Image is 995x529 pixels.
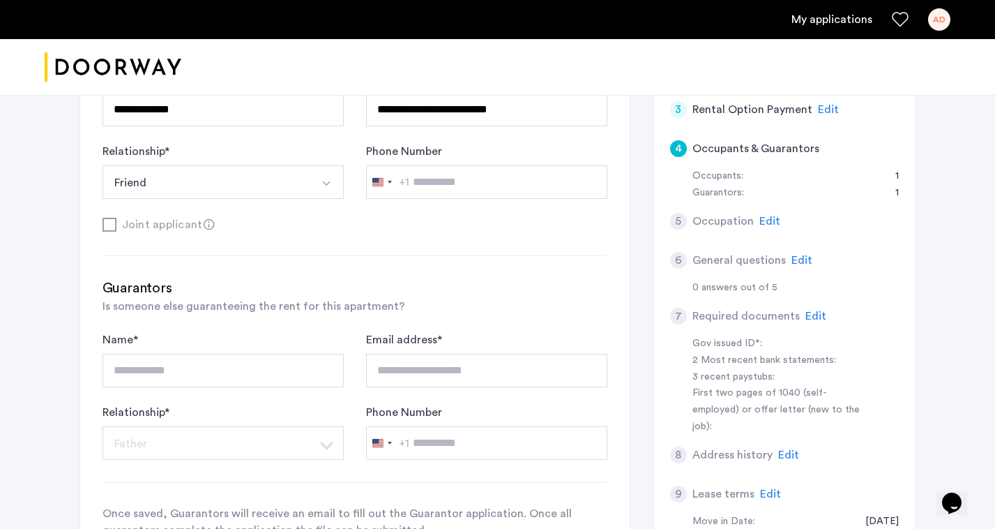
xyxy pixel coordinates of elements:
span: Edit [818,104,839,115]
span: Edit [760,489,781,500]
a: Favorites [892,11,909,28]
span: Edit [791,255,812,266]
div: 3 recent paystubs: [692,369,868,386]
label: Relationship * [102,143,169,160]
button: Select option [102,426,311,460]
button: Select option [310,426,344,460]
a: My application [791,11,872,28]
label: Email address * [366,331,442,348]
div: 1 [881,185,899,202]
h5: Address history [692,447,773,463]
div: 9 [670,486,687,502]
h3: Guarantors [102,278,607,298]
button: Selected country [367,166,409,198]
label: Name * [102,331,138,348]
img: logo [45,41,181,94]
div: 1 [881,168,899,185]
label: Phone Number [366,143,442,160]
div: 5 [670,213,687,230]
h5: Lease terms [692,486,754,502]
div: 6 [670,252,687,269]
div: AD [928,8,950,31]
div: 3 [670,101,687,118]
div: 2 Most recent bank statements: [692,352,868,369]
img: arrow [321,178,332,189]
h5: Rental Option Payment [692,101,812,118]
span: Edit [759,216,780,227]
h5: Occupation [692,213,754,230]
iframe: chat widget [936,473,981,515]
button: Selected country [367,427,409,459]
div: Guarantors: [692,185,744,202]
h5: Required documents [692,308,800,325]
a: Cazamio logo [45,41,181,94]
div: Occupants: [692,168,743,185]
img: arrow [320,442,333,451]
div: First two pages of 1040 (self-employed) or offer letter (new to the job): [692,385,868,435]
button: Select option [310,165,344,199]
div: 0 answers out of 5 [692,280,899,297]
h5: Occupants & Guarantors [692,140,819,157]
span: Edit [805,311,826,322]
div: 8 [670,447,687,463]
label: Phone Number [366,404,442,421]
div: +1 [399,174,409,191]
h5: General questions [692,252,786,269]
div: 4 [670,140,687,157]
label: Relationship * [102,404,169,421]
button: Select option [102,165,311,199]
div: +1 [399,435,409,452]
div: Gov issued ID*: [692,336,868,352]
span: Edit [778,449,799,461]
div: 7 [670,308,687,325]
span: Is someone else guaranteeing the rent for this apartment? [102,301,405,312]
